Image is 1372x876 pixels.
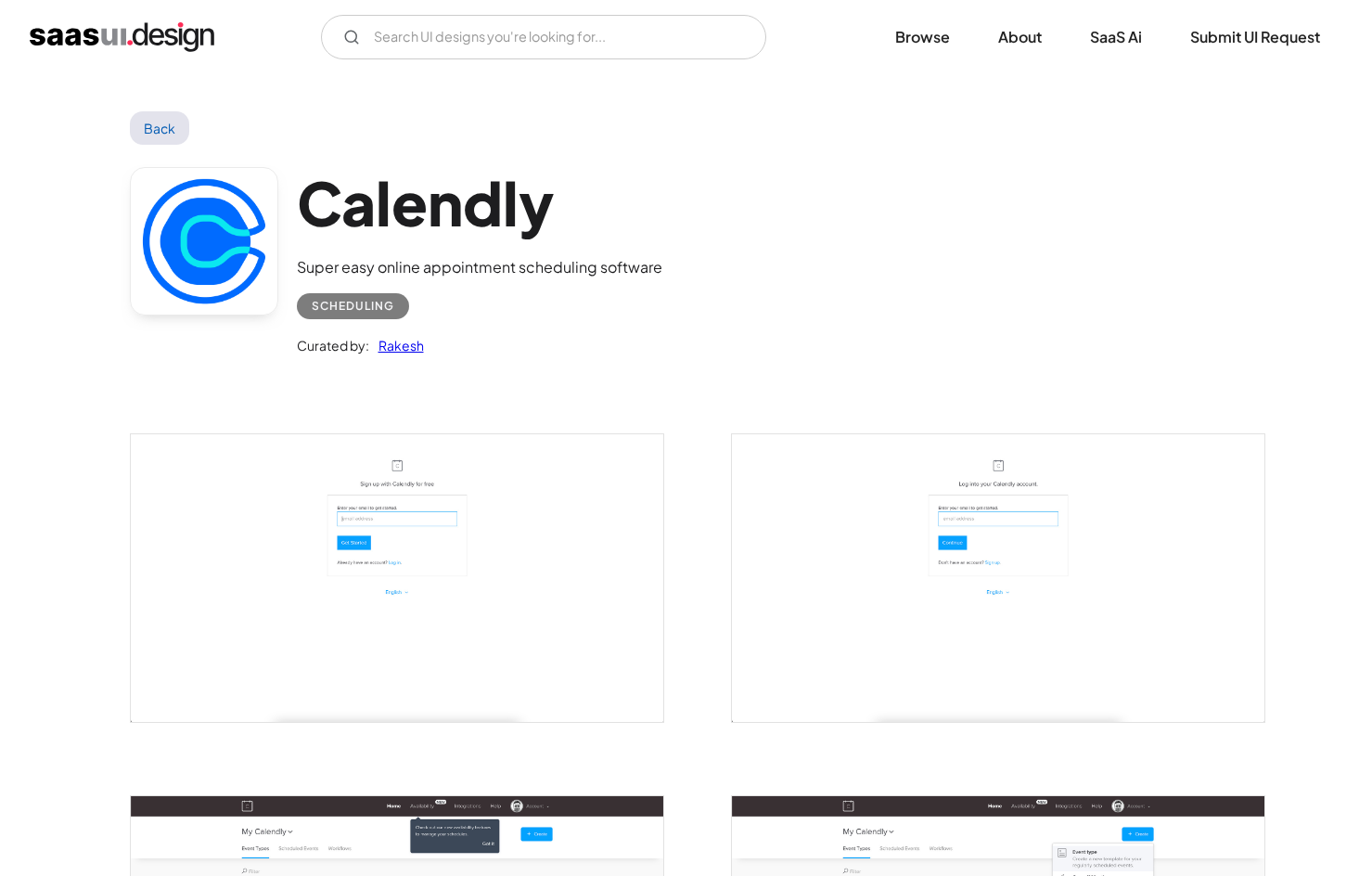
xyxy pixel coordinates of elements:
a: home [30,22,214,52]
div: Curated by: [297,334,369,356]
img: 60179f62aade425af083cb09_Calendly-log-in.jpg [732,434,1264,721]
a: open lightbox [131,434,663,721]
a: Submit UI Request [1168,17,1342,58]
a: About [976,17,1064,58]
a: Browse [873,17,972,58]
a: Rakesh [369,334,424,356]
form: Email Form [321,15,766,59]
div: Scheduling [312,295,394,317]
div: Super easy online appointment scheduling software [297,256,662,278]
h1: Calendly [297,167,662,238]
img: 60179f6282be2176a51a2421_Calendly-Signup.jpg [131,434,663,721]
input: Search UI designs you're looking for... [321,15,766,59]
a: SaaS Ai [1068,17,1164,58]
a: Back [130,111,190,145]
a: open lightbox [732,434,1264,721]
